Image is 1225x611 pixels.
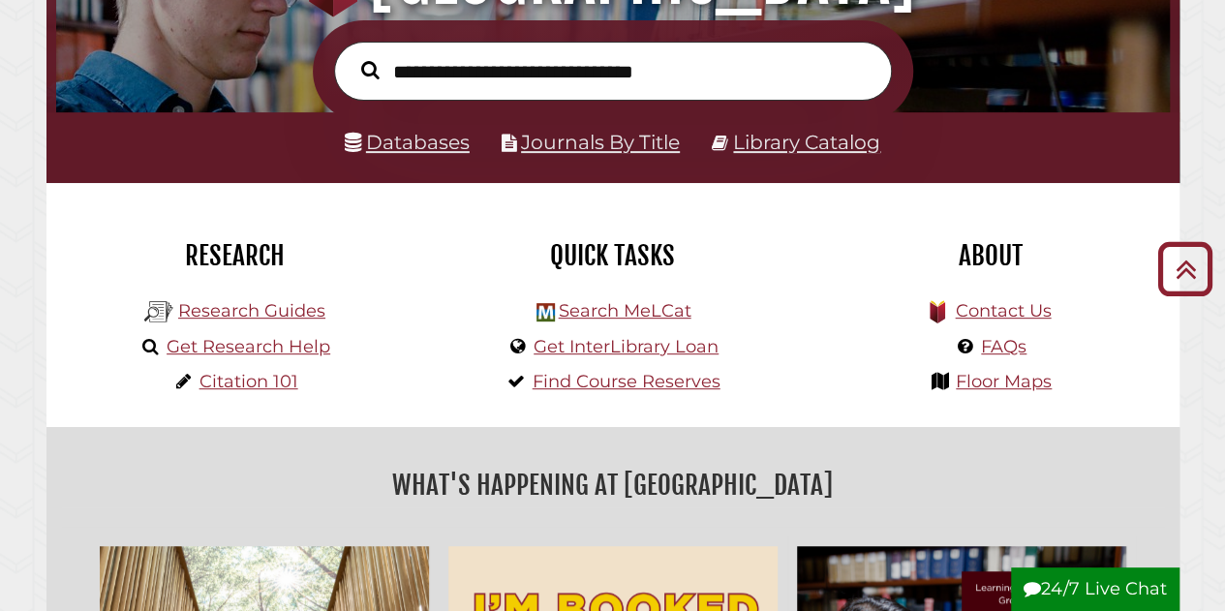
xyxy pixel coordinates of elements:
[521,130,680,154] a: Journals By Title
[345,130,470,154] a: Databases
[178,300,325,321] a: Research Guides
[61,239,410,272] h2: Research
[536,303,555,321] img: Hekman Library Logo
[955,300,1051,321] a: Contact Us
[1150,253,1220,285] a: Back to Top
[558,300,690,321] a: Search MeLCat
[534,336,719,357] a: Get InterLibrary Loan
[352,56,389,84] button: Search
[733,130,880,154] a: Library Catalog
[439,239,787,272] h2: Quick Tasks
[167,336,330,357] a: Get Research Help
[816,239,1165,272] h2: About
[199,371,298,392] a: Citation 101
[533,371,720,392] a: Find Course Reserves
[361,60,380,79] i: Search
[144,297,173,326] img: Hekman Library Logo
[61,463,1165,507] h2: What's Happening at [GEOGRAPHIC_DATA]
[981,336,1026,357] a: FAQs
[956,371,1052,392] a: Floor Maps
